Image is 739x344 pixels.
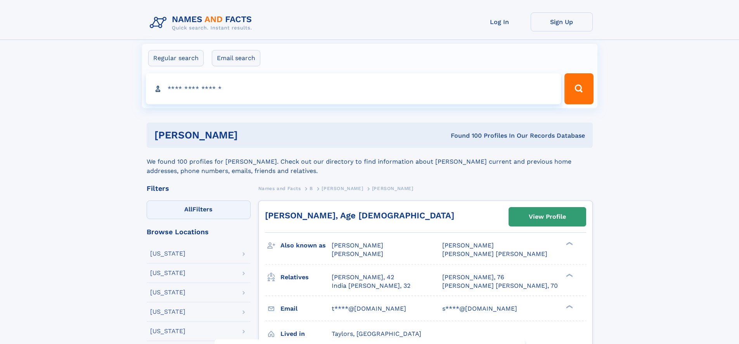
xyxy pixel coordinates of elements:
a: B [310,183,313,193]
img: Logo Names and Facts [147,12,258,33]
h3: Relatives [280,271,332,284]
h3: Email [280,302,332,315]
label: Filters [147,201,251,219]
a: [PERSON_NAME] [PERSON_NAME], 70 [442,282,558,290]
span: All [184,206,192,213]
span: B [310,186,313,191]
label: Email search [212,50,260,66]
a: [PERSON_NAME], 42 [332,273,394,282]
h1: [PERSON_NAME] [154,130,344,140]
div: Filters [147,185,251,192]
label: Regular search [148,50,204,66]
div: ❯ [564,241,573,246]
span: Taylors, [GEOGRAPHIC_DATA] [332,330,421,337]
a: [PERSON_NAME], Age [DEMOGRAPHIC_DATA] [265,211,454,220]
span: [PERSON_NAME] [332,250,383,258]
div: [US_STATE] [150,270,185,276]
div: [US_STATE] [150,251,185,257]
h3: Also known as [280,239,332,252]
span: [PERSON_NAME] [372,186,414,191]
button: Search Button [564,73,593,104]
a: India [PERSON_NAME], 32 [332,282,410,290]
div: ❯ [564,304,573,309]
a: Names and Facts [258,183,301,193]
div: Found 100 Profiles In Our Records Database [344,131,585,140]
a: View Profile [509,207,586,226]
div: [US_STATE] [150,289,185,296]
a: Sign Up [531,12,593,31]
span: [PERSON_NAME] [442,242,494,249]
a: [PERSON_NAME], 76 [442,273,504,282]
input: search input [146,73,561,104]
div: [US_STATE] [150,328,185,334]
div: We found 100 profiles for [PERSON_NAME]. Check out our directory to find information about [PERSO... [147,148,593,176]
span: [PERSON_NAME] [322,186,363,191]
div: [US_STATE] [150,309,185,315]
span: [PERSON_NAME] [332,242,383,249]
div: ❯ [564,273,573,278]
div: View Profile [529,208,566,226]
h3: Lived in [280,327,332,341]
a: Log In [469,12,531,31]
a: [PERSON_NAME] [322,183,363,193]
span: [PERSON_NAME] [PERSON_NAME] [442,250,547,258]
div: Browse Locations [147,228,251,235]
